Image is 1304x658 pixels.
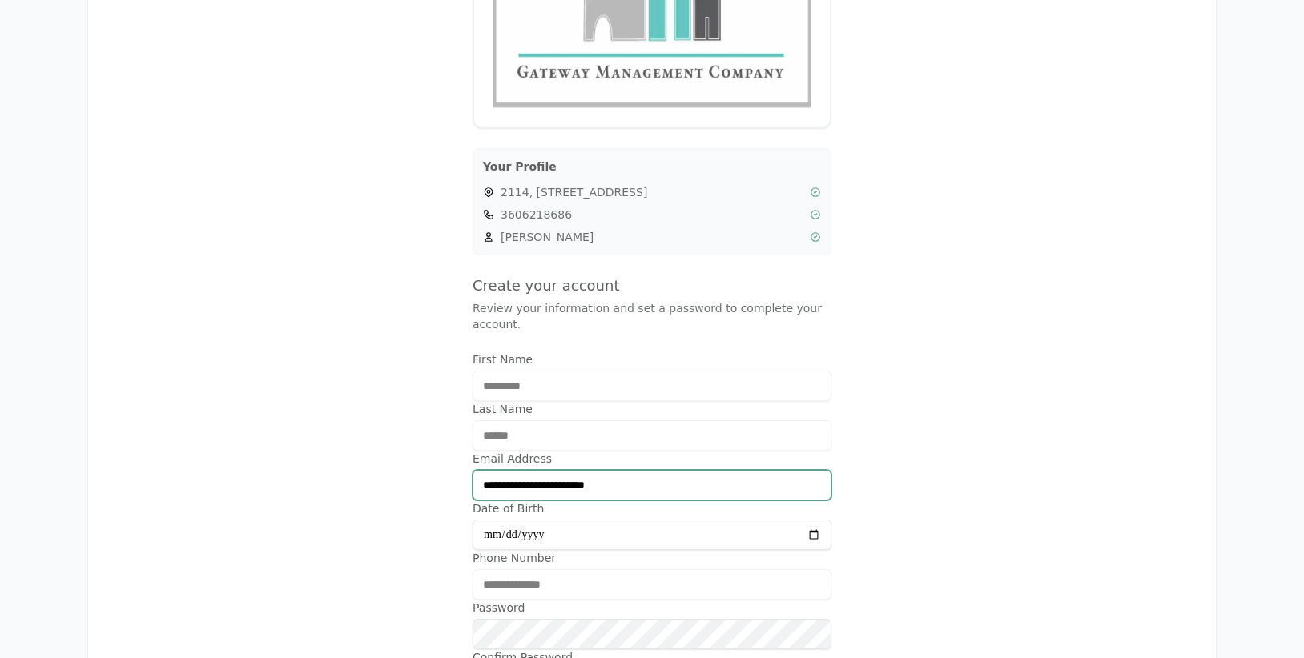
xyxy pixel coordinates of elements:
span: [PERSON_NAME] [501,229,803,245]
span: 2114, [STREET_ADDRESS] [501,184,803,200]
span: 3606218686 [501,207,803,223]
p: Review your information and set a password to complete your account. [473,300,831,332]
label: Phone Number [473,550,831,566]
h3: Your Profile [483,158,821,175]
label: Email Address [473,451,831,467]
label: Date of Birth [473,500,831,516]
label: Password [473,600,831,616]
label: Last Name [473,401,831,417]
h4: Create your account [473,275,831,297]
label: First Name [473,351,831,367]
